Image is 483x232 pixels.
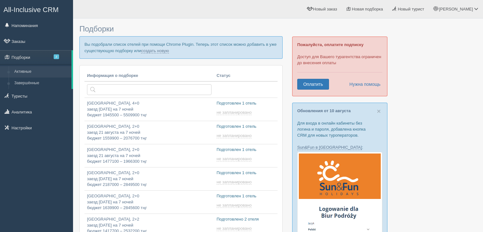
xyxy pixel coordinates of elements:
[87,193,211,211] p: [GEOGRAPHIC_DATA], 2+0 заезд [DATE] на 7 ночей бюджет 1639900 – 2845600 тңг
[217,203,253,208] a: не запланировано
[87,84,211,95] input: Поиск по стране или туристу
[11,66,71,78] a: Активные
[217,100,275,106] p: Подготовлен 1 отель
[398,7,424,11] span: Новый турист
[313,7,337,11] span: Новый заказ
[297,145,362,150] a: Sun&Fun в [GEOGRAPHIC_DATA]
[217,216,275,222] p: Подготовлено 2 отеля
[217,156,252,161] span: не запланировано
[217,124,275,130] p: Подготовлен 1 отель
[297,144,382,150] p: :
[84,121,214,144] a: [GEOGRAPHIC_DATA], 2+0заезд 21 августа на 7 ночейбюджет 1559900 – 2076700 тңг
[297,108,351,113] a: Обновления от 10 августа
[79,36,283,58] p: Вы подобрали список отелей при помощи Chrome Plugin. Теперь этот список можно добавить в уже суще...
[87,147,211,165] p: [GEOGRAPHIC_DATA], 2+0 заезд 21 августа на 7 ночей бюджет 1477100 – 1966300 тңг
[217,193,275,199] p: Подготовлен 1 отель
[0,0,73,18] a: All-Inclusive CRM
[297,42,364,47] b: Пожалуйста, оплатите подписку
[217,133,252,138] span: не запланировано
[297,79,329,90] a: Оплатить
[54,54,59,59] span: 2
[217,203,252,208] span: не запланировано
[84,144,214,167] a: [GEOGRAPHIC_DATA], 2+0заезд 21 августа на 7 ночейбюджет 1477100 – 1966300 тңг
[87,100,211,118] p: [GEOGRAPHIC_DATA], 4+0 заезд [DATE] на 7 ночей бюджет 1945500 – 5509900 тңг
[217,226,252,231] span: не запланировано
[141,48,169,53] a: создать новую
[84,167,214,190] a: [GEOGRAPHIC_DATA], 2+0заезд [DATE] на 7 ночейбюджет 2187000 – 2849500 тңг
[217,147,275,153] p: Подготовлен 1 отель
[79,24,114,33] span: Подборки
[217,110,253,115] a: не запланировано
[84,98,214,121] a: [GEOGRAPHIC_DATA], 4+0заезд [DATE] на 7 ночейбюджет 1945500 – 5509900 тңг
[11,78,71,89] a: Завершённые
[352,7,383,11] span: Новая подборка
[87,170,211,188] p: [GEOGRAPHIC_DATA], 2+0 заезд [DATE] на 7 ночей бюджет 2187000 – 2849500 тңг
[377,107,381,115] span: ×
[214,70,278,82] th: Статус
[439,7,473,11] span: [PERSON_NAME]
[87,124,211,141] p: [GEOGRAPHIC_DATA], 2+0 заезд 21 августа на 7 ночей бюджет 1559900 – 2076700 тңг
[377,108,381,114] button: Close
[84,191,214,214] a: [GEOGRAPHIC_DATA], 2+0заезд [DATE] на 7 ночейбюджет 1639900 – 2845600 тңг
[217,110,252,115] span: не запланировано
[345,79,381,90] a: Нужна помощь
[217,180,252,185] span: не запланировано
[217,180,253,185] a: не запланировано
[217,226,253,231] a: не запланировано
[217,170,275,176] p: Подготовлен 1 отель
[292,37,387,96] div: Доступ для Вашего турагентства ограничен до внесения оплаты
[84,70,214,82] th: Информация о подборке
[217,133,253,138] a: не запланировано
[3,6,59,14] span: All-Inclusive CRM
[297,120,382,138] p: Для входа в онлайн кабинеты без логина и пароля, добавлена кнопка CRM для новых туроператоров.
[217,156,253,161] a: не запланировано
